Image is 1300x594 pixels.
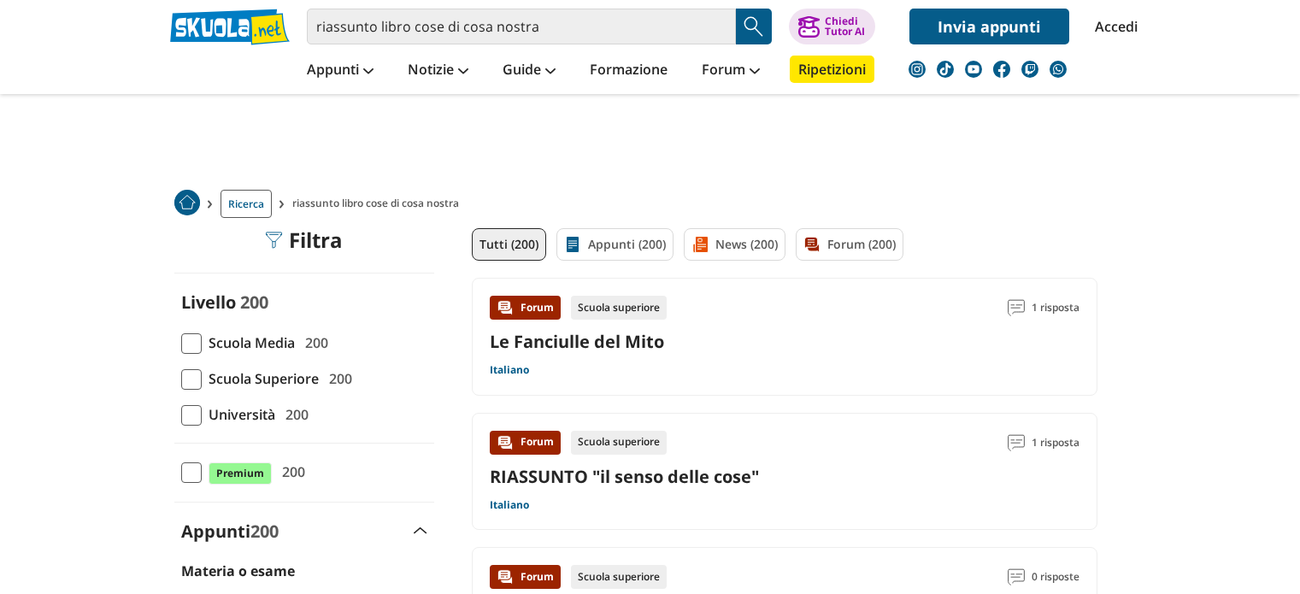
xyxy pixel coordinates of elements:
div: Forum [490,296,561,320]
a: Appunti [303,56,378,86]
img: Commenti lettura [1008,299,1025,316]
button: Search Button [736,9,772,44]
a: RIASSUNTO "il senso delle cose" [490,465,759,488]
img: News filtro contenuto [691,236,709,253]
a: Le Fanciulle del Mito [490,330,664,353]
div: Scuola superiore [571,565,667,589]
label: Materia o esame [181,562,295,580]
img: tiktok [937,61,954,78]
a: News (200) [684,228,785,261]
img: Cerca appunti, riassunti o versioni [741,14,767,39]
a: Forum (200) [796,228,903,261]
a: Formazione [585,56,672,86]
a: Italiano [490,363,529,377]
img: Forum contenuto [497,434,514,451]
a: Home [174,190,200,218]
a: Invia appunti [909,9,1069,44]
img: Commenti lettura [1008,568,1025,585]
span: Scuola Superiore [202,368,319,390]
img: Forum contenuto [497,299,514,316]
img: instagram [909,61,926,78]
a: Forum [697,56,764,86]
img: Filtra filtri mobile [265,232,282,249]
img: facebook [993,61,1010,78]
a: Guide [498,56,560,86]
a: Notizie [403,56,473,86]
span: 0 risposte [1032,565,1079,589]
div: Forum [490,565,561,589]
span: 200 [275,461,305,483]
div: Scuola superiore [571,431,667,455]
span: riassunto libro cose di cosa nostra [292,190,466,218]
span: Università [202,403,275,426]
span: 1 risposta [1032,296,1079,320]
span: 200 [250,520,279,543]
a: Ricerca [221,190,272,218]
input: Cerca appunti, riassunti o versioni [307,9,736,44]
label: Appunti [181,520,279,543]
div: Scuola superiore [571,296,667,320]
div: Chiedi Tutor AI [825,16,865,37]
a: Ripetizioni [790,56,874,83]
a: Italiano [490,498,529,512]
a: Tutti (200) [472,228,546,261]
img: Forum contenuto [497,568,514,585]
img: Home [174,190,200,215]
img: Commenti lettura [1008,434,1025,451]
a: Accedi [1095,9,1131,44]
a: Appunti (200) [556,228,674,261]
img: Apri e chiudi sezione [414,527,427,534]
span: 200 [298,332,328,354]
button: ChiediTutor AI [789,9,875,44]
img: twitch [1021,61,1038,78]
span: 1 risposta [1032,431,1079,455]
label: Livello [181,291,236,314]
div: Forum [490,431,561,455]
img: WhatsApp [1050,61,1067,78]
span: Scuola Media [202,332,295,354]
img: youtube [965,61,982,78]
span: 200 [279,403,309,426]
span: 200 [240,291,268,314]
img: Appunti filtro contenuto [564,236,581,253]
span: 200 [322,368,352,390]
img: Forum filtro contenuto [803,236,821,253]
div: Filtra [265,228,343,252]
span: Premium [209,462,272,485]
